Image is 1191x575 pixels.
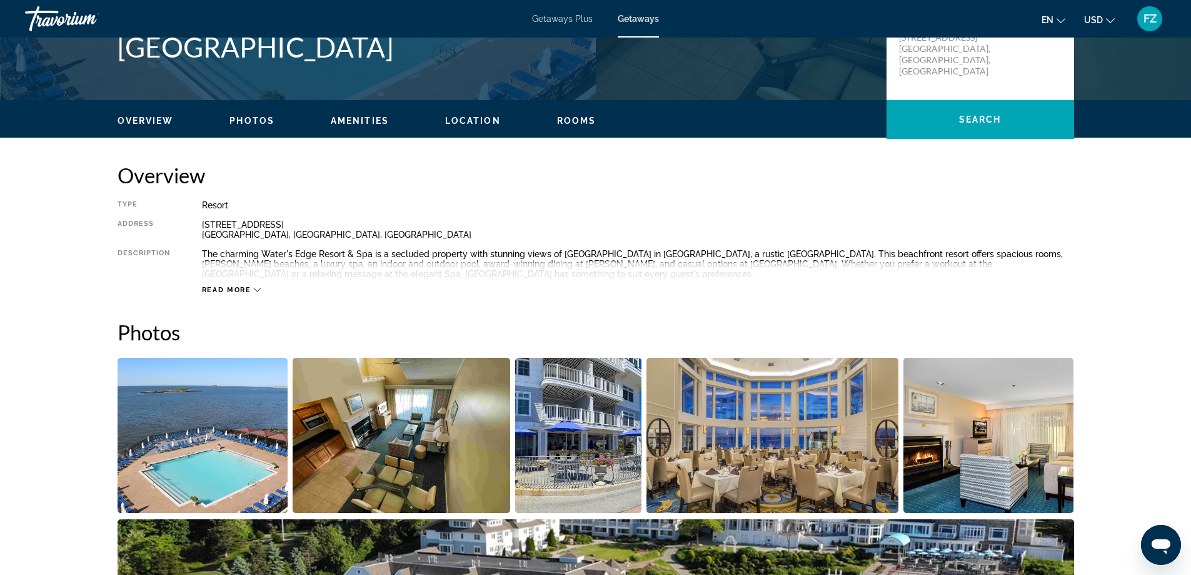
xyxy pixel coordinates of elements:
button: Photos [229,115,274,126]
button: Search [887,100,1074,139]
span: USD [1084,15,1103,25]
span: Location [445,116,501,126]
button: Open full-screen image slider [646,357,898,514]
div: The charming Water's Edge Resort & Spa is a secluded property with stunning views of [GEOGRAPHIC_... [202,249,1074,279]
h2: Photos [118,320,1074,345]
button: Change currency [1084,11,1115,29]
div: Description [118,249,171,279]
span: en [1042,15,1053,25]
span: Overview [118,116,174,126]
button: Read more [202,285,261,295]
span: Search [959,114,1002,125]
div: Resort [202,200,1074,210]
button: Open full-screen image slider [293,357,510,514]
a: Getaways [618,14,659,24]
button: Amenities [331,115,389,126]
span: Amenities [331,116,389,126]
button: Location [445,115,501,126]
button: Overview [118,115,174,126]
h2: Overview [118,163,1074,188]
span: Photos [229,116,274,126]
div: Address [118,220,171,240]
iframe: Button to launch messaging window [1141,525,1181,565]
div: [STREET_ADDRESS] [GEOGRAPHIC_DATA], [GEOGRAPHIC_DATA], [GEOGRAPHIC_DATA] [202,220,1074,240]
button: User Menu [1133,6,1166,32]
button: Change language [1042,11,1065,29]
button: Open full-screen image slider [118,357,288,514]
h1: [GEOGRAPHIC_DATA] [118,31,874,63]
a: Getaways Plus [532,14,593,24]
p: [STREET_ADDRESS] [GEOGRAPHIC_DATA], [GEOGRAPHIC_DATA], [GEOGRAPHIC_DATA] [899,32,999,77]
button: Rooms [557,115,596,126]
span: Read more [202,286,251,294]
div: Type [118,200,171,210]
span: FZ [1143,13,1157,25]
a: Travorium [25,3,150,35]
button: Open full-screen image slider [903,357,1074,514]
span: Rooms [557,116,596,126]
button: Open full-screen image slider [515,357,642,514]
